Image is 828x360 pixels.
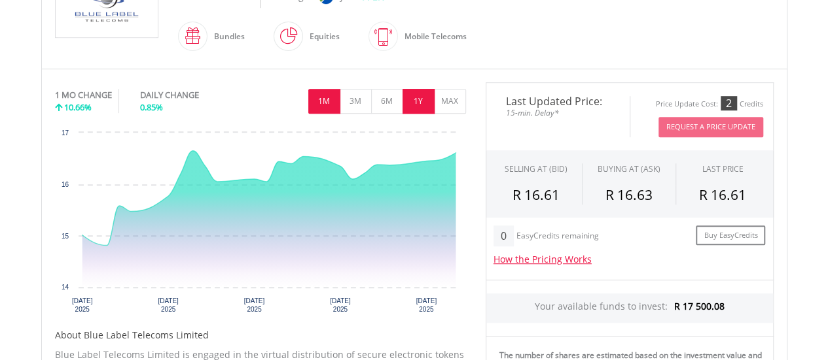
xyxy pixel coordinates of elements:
[140,101,163,113] span: 0.85%
[207,21,245,52] div: Bundles
[55,126,466,322] svg: Interactive chart
[699,186,746,204] span: R 16.61
[605,186,653,204] span: R 16.63
[308,89,340,114] button: 1M
[696,225,765,246] a: Buy EasyCredits
[61,181,69,188] text: 16
[303,21,340,52] div: Equities
[496,96,620,106] span: Last Updated Price:
[55,89,112,101] div: 1 MO CHANGE
[371,89,403,114] button: 6M
[516,231,599,242] div: EasyCredits remaining
[330,297,351,313] text: [DATE] 2025
[158,297,179,313] text: [DATE] 2025
[740,99,763,109] div: Credits
[61,284,69,291] text: 14
[243,297,264,313] text: [DATE] 2025
[598,163,660,174] span: BUYING AT (ASK)
[61,129,69,137] text: 17
[140,89,243,101] div: DAILY CHANGE
[496,106,620,119] span: 15-min. Delay*
[674,300,725,312] span: R 17 500.08
[512,186,559,204] span: R 16.61
[702,163,744,174] div: LAST PRICE
[658,117,763,137] button: Request A Price Update
[656,99,718,109] div: Price Update Cost:
[398,21,467,52] div: Mobile Telecoms
[55,126,466,322] div: Chart. Highcharts interactive chart.
[416,297,437,313] text: [DATE] 2025
[71,297,92,313] text: [DATE] 2025
[504,163,567,174] div: SELLING AT (BID)
[403,89,435,114] button: 1Y
[486,293,773,323] div: Your available funds to invest:
[494,225,514,246] div: 0
[61,233,69,240] text: 15
[64,101,92,113] span: 10.66%
[434,89,466,114] button: MAX
[340,89,372,114] button: 3M
[494,253,592,265] a: How the Pricing Works
[55,329,466,342] h5: About Blue Label Telecoms Limited
[721,96,737,110] div: 2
